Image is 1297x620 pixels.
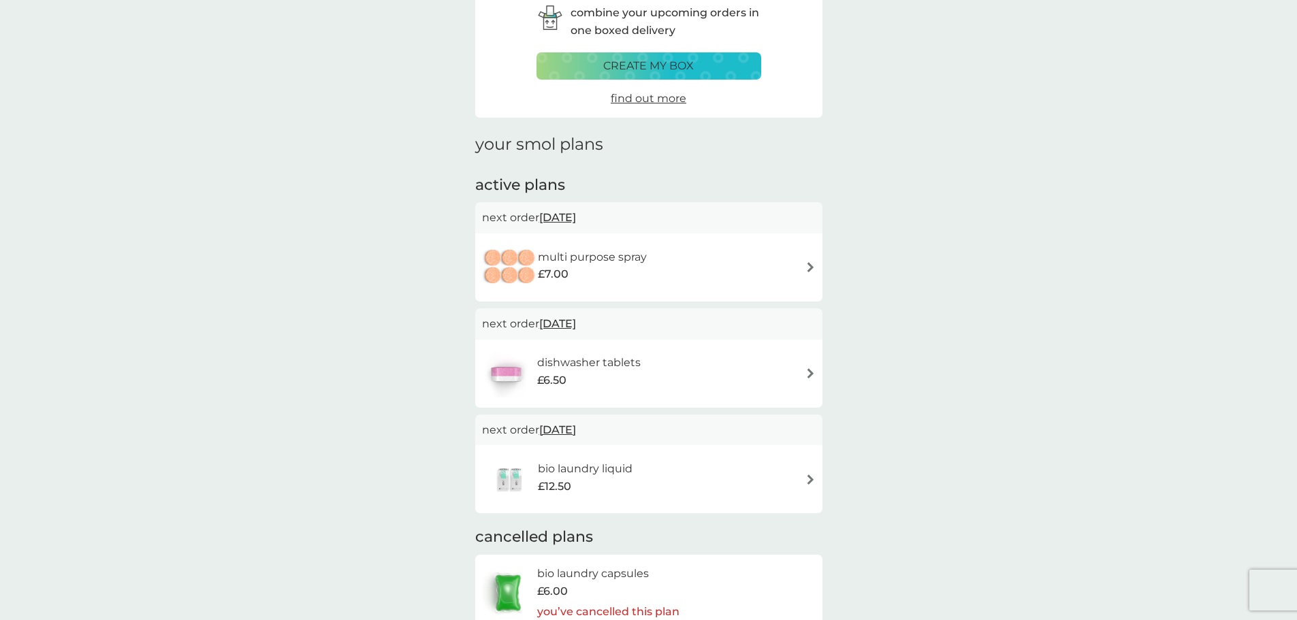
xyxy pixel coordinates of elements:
[482,421,816,439] p: next order
[482,350,530,397] img: dishwasher tablets
[537,565,679,583] h6: bio laundry capsules
[537,354,641,372] h6: dishwasher tablets
[805,474,816,485] img: arrow right
[611,90,686,108] a: find out more
[482,315,816,333] p: next order
[475,135,822,154] h1: your smol plans
[805,262,816,272] img: arrow right
[603,57,694,75] p: create my box
[537,372,566,389] span: £6.50
[571,4,761,39] p: combine your upcoming orders in one boxed delivery
[538,265,569,283] span: £7.00
[537,52,761,80] button: create my box
[539,417,576,443] span: [DATE]
[538,460,633,478] h6: bio laundry liquid
[537,583,568,600] span: £6.00
[482,455,538,503] img: bio laundry liquid
[538,478,571,495] span: £12.50
[475,175,822,196] h2: active plans
[475,527,822,548] h2: cancelled plans
[611,92,686,105] span: find out more
[539,310,576,337] span: [DATE]
[805,368,816,378] img: arrow right
[482,244,538,291] img: multi purpose spray
[482,209,816,227] p: next order
[539,204,576,231] span: [DATE]
[538,248,647,266] h6: multi purpose spray
[482,569,534,617] img: bio laundry capsules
